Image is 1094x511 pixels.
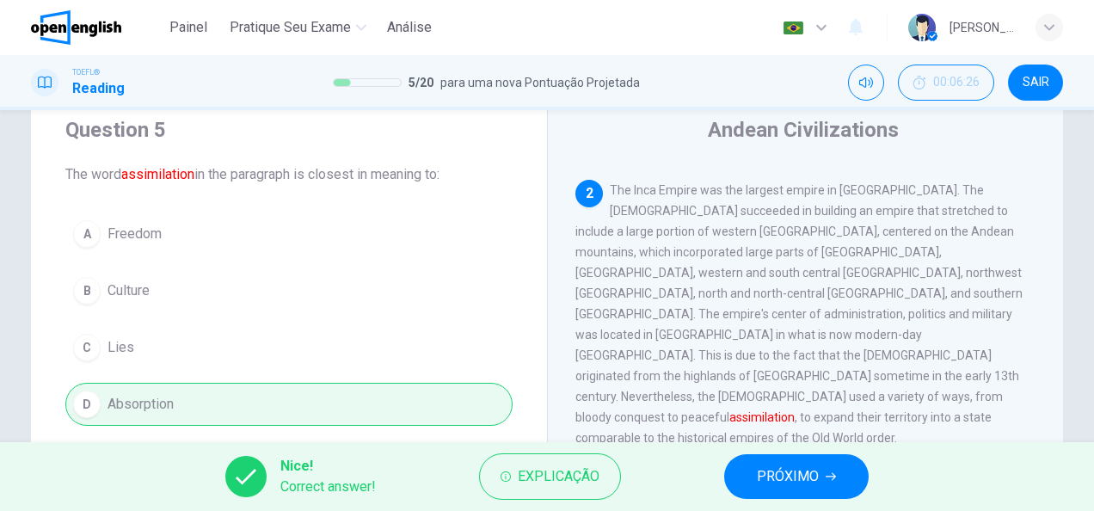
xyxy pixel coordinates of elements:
[387,17,432,38] span: Análise
[708,116,899,144] h4: Andean Civilizations
[409,72,433,93] span: 5 / 20
[1023,76,1049,89] span: SAIR
[31,10,161,45] a: OpenEnglish logo
[575,183,1023,445] span: The Inca Empire was the largest empire in [GEOGRAPHIC_DATA]. The [DEMOGRAPHIC_DATA] succeeded in ...
[848,65,884,101] div: Silenciar
[1008,65,1063,101] button: SAIR
[380,12,439,43] button: Análise
[783,22,804,34] img: pt
[31,10,121,45] img: OpenEnglish logo
[518,465,599,489] span: Explicação
[950,17,1015,38] div: [PERSON_NAME]
[223,12,373,43] button: Pratique seu exame
[65,116,513,144] h4: Question 5
[479,453,621,500] button: Explicação
[898,65,994,101] div: Esconder
[575,180,603,207] div: 2
[729,410,795,424] font: assimilation
[169,17,207,38] span: Painel
[72,78,125,99] h1: Reading
[724,454,869,499] button: PRÓXIMO
[757,465,819,489] span: PRÓXIMO
[72,66,100,78] span: TOEFL®
[280,477,376,497] span: Correct answer!
[230,17,351,38] span: Pratique seu exame
[933,76,980,89] span: 00:06:26
[121,166,194,182] font: assimilation
[908,14,936,41] img: Profile picture
[440,72,640,93] span: para uma nova Pontuação Projetada
[898,65,994,101] button: 00:06:26
[280,456,376,477] span: Nice!
[65,164,513,185] span: The word in the paragraph is closest in meaning to:
[161,12,216,43] button: Painel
